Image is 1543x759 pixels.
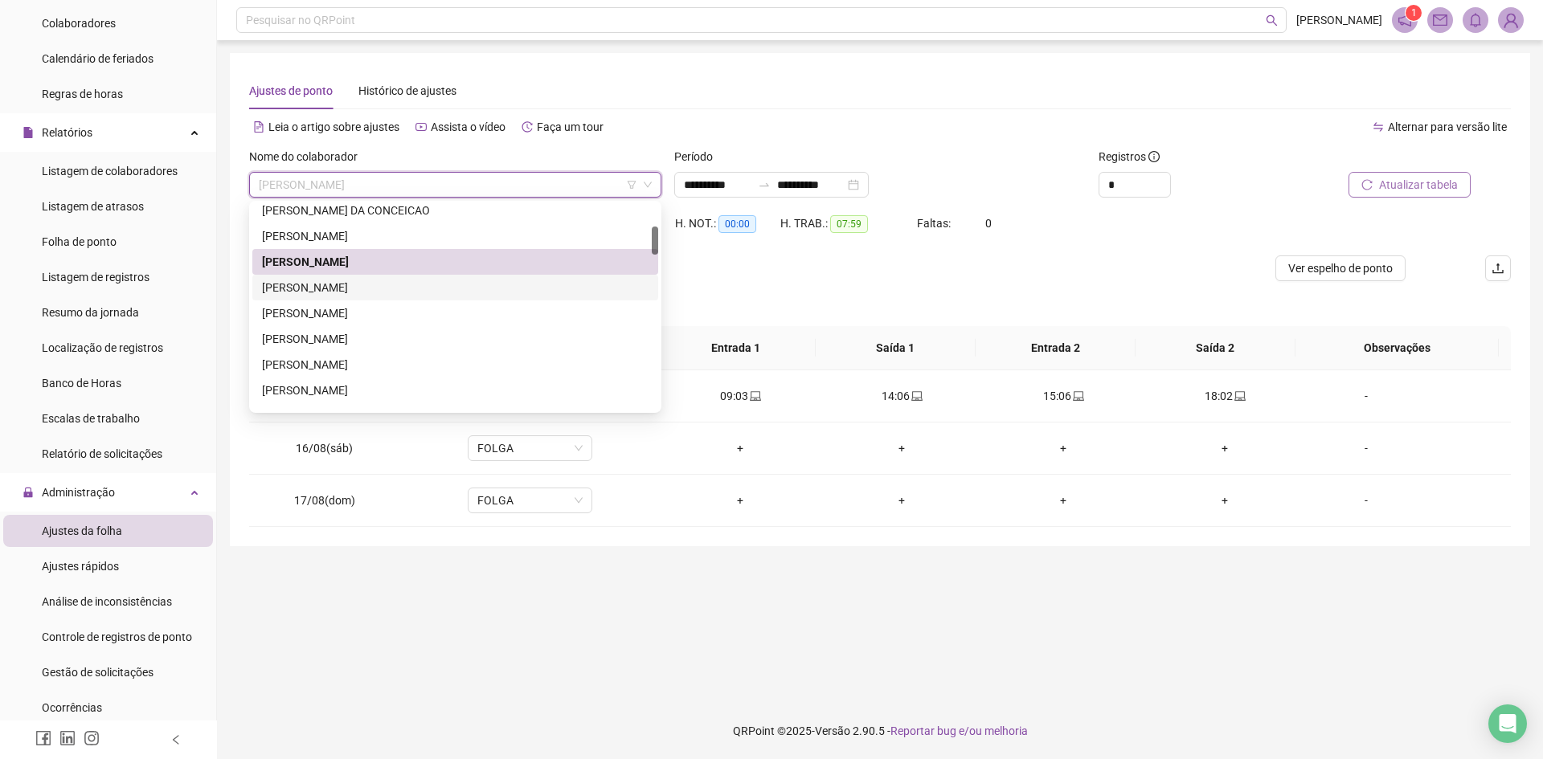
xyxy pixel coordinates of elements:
span: history [522,121,533,133]
span: Assista o vídeo [431,120,505,133]
div: - [1319,439,1414,457]
div: BRUNA CAMARGO DE ABREU SILVA SANTOS [252,300,658,326]
img: 85808 [1499,8,1523,32]
div: CAROLINE BEATRIZ FERREIRA MATTOS [252,403,658,429]
span: linkedin [59,730,76,746]
span: info-circle [1148,151,1160,162]
span: lock [23,487,34,498]
label: Nome do colaborador [249,148,368,165]
span: search [1266,14,1278,27]
span: Listagem de atrasos [42,200,144,213]
div: 14:06 [834,387,970,405]
div: H. NOT.: [675,214,780,233]
span: facebook [35,730,51,746]
div: + [673,492,808,509]
span: 0 [985,217,992,230]
span: Ajustes de ponto [249,84,333,97]
div: CAIO GUILHERME SOARES DE AZEVEDO SANTOS [252,352,658,377]
span: laptop [1233,390,1246,402]
span: left [170,734,182,745]
th: Saída 1 [816,326,976,370]
div: [PERSON_NAME] [262,382,649,399]
span: bell [1468,13,1483,27]
span: laptop [748,390,761,402]
span: Faltas: [917,217,953,230]
sup: 1 [1406,5,1422,21]
span: Atualizar tabela [1379,176,1458,194]
span: 00:00 [718,215,756,233]
span: FOLGA [477,488,583,512]
div: ANA PAULA FERREIRA RASERA [252,249,658,275]
span: Controle de registros de ponto [42,630,192,643]
span: Versão [815,724,850,737]
span: Faça um tour [537,120,604,133]
button: Atualizar tabela [1349,172,1471,198]
span: Análise de inconsistências [42,595,172,608]
span: FOLGA [477,436,583,460]
span: Escalas de trabalho [42,412,140,425]
span: down [643,180,653,190]
span: Leia o artigo sobre ajustes [268,120,399,133]
div: [PERSON_NAME] [262,279,649,296]
span: upload [1492,262,1504,275]
span: Gestão de solicitações [42,666,153,679]
label: Período [674,148,723,165]
div: 15:06 [996,387,1132,405]
th: Observações [1295,326,1499,370]
span: Listagem de colaboradores [42,165,178,178]
span: Banco de Horas [42,377,121,390]
div: - [1319,387,1414,405]
div: BÁRBARA ROSA RIBEIRO [252,275,658,300]
span: ANA PAULA FERREIRA RASERA [259,173,652,197]
div: [PERSON_NAME] [262,253,649,271]
span: filter [627,180,636,190]
div: + [673,439,808,457]
span: 17/08(dom) [294,494,355,507]
div: 09:03 [673,387,808,405]
span: Relatório de solicitações [42,447,162,460]
span: Calendário de feriados [42,52,153,65]
div: CARLA ALESSANDRA TONINI DA SILVA [252,377,658,403]
span: reload [1361,179,1373,190]
div: + [834,439,970,457]
span: [PERSON_NAME] [1296,11,1382,29]
span: Resumo da jornada [42,306,139,319]
span: to [758,178,771,191]
span: youtube [415,121,427,133]
div: [PERSON_NAME] [262,407,649,425]
span: mail [1433,13,1447,27]
span: laptop [910,390,923,402]
div: + [1157,492,1293,509]
th: Saída 2 [1136,326,1295,370]
div: ANA PAULA CORREA DE FARIAS [252,223,658,249]
footer: QRPoint © 2025 - 2.90.5 - [217,703,1543,759]
span: Observações [1308,339,1486,357]
span: notification [1398,13,1412,27]
div: [PERSON_NAME] [262,304,649,322]
span: Ver espelho de ponto [1288,259,1393,277]
span: file-text [253,121,264,133]
span: Localização de registros [42,341,163,354]
span: Folha de ponto [42,235,117,248]
div: [PERSON_NAME] [262,356,649,373]
span: Relatórios [42,126,92,139]
div: + [834,492,970,509]
span: Reportar bug e/ou melhoria [890,724,1028,737]
button: Ver espelho de ponto [1275,255,1406,281]
span: swap [1373,121,1384,133]
span: laptop [1071,390,1084,402]
span: Ajustes rápidos [42,560,119,573]
div: + [1157,439,1293,457]
span: Histórico de ajustes [358,84,456,97]
div: [PERSON_NAME] [262,330,649,348]
span: file [23,127,34,138]
th: Entrada 1 [656,326,816,370]
span: 07:59 [830,215,868,233]
span: Ajustes da folha [42,524,122,537]
div: [PERSON_NAME] DA CONCEICAO [262,202,649,219]
span: 1 [1411,7,1417,18]
div: ANA JULIA RIBEIRO DA CONCEICAO [252,198,658,223]
span: Regras de horas [42,88,123,100]
div: + [996,439,1132,457]
span: Administração [42,486,115,499]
